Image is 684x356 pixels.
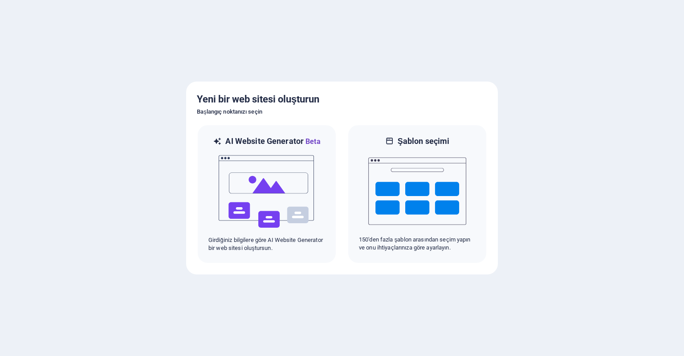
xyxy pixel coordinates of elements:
span: Beta [304,137,321,146]
p: Girdiğiniz bilgilere göre AI Website Generator bir web sitesi oluştursun. [208,236,325,252]
h6: Başlangıç noktanızı seçin [197,106,487,117]
p: 150'den fazla şablon arasından seçim yapın ve onu ihtiyaçlarınıza göre ayarlayın. [359,236,476,252]
h5: Yeni bir web sitesi oluşturun [197,92,487,106]
div: Şablon seçimi150'den fazla şablon arasından seçim yapın ve onu ihtiyaçlarınıza göre ayarlayın. [347,124,487,264]
h6: Şablon seçimi [398,136,450,147]
img: ai [218,147,316,236]
div: AI Website GeneratorBetaaiGirdiğiniz bilgilere göre AI Website Generator bir web sitesi oluştursun. [197,124,337,264]
h6: AI Website Generator [225,136,320,147]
